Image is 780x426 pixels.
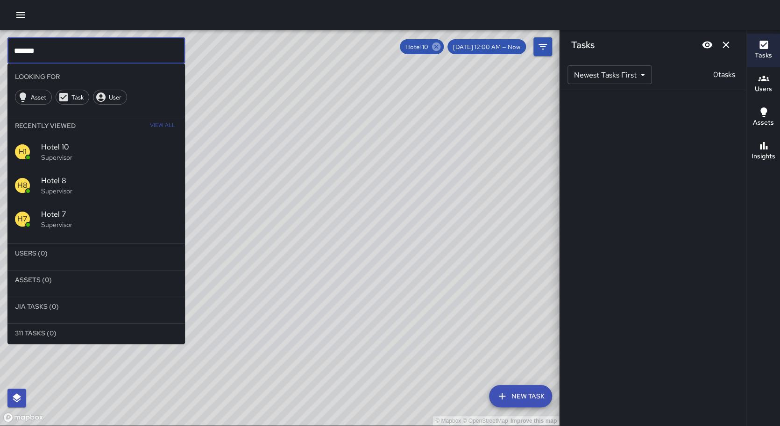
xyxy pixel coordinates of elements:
div: Task [56,90,89,105]
li: Users (0) [7,244,185,263]
span: Hotel 8 [41,175,177,186]
div: Newest Tasks First [567,65,652,84]
span: Hotel 10 [400,43,434,51]
p: Supervisor [41,186,177,196]
button: Assets [747,101,780,135]
div: User [93,90,127,105]
h6: Tasks [571,37,595,52]
div: H1Hotel 10Supervisor [7,135,185,169]
button: Insights [747,135,780,168]
button: Dismiss [716,35,735,54]
div: Hotel 10 [400,39,444,54]
li: Assets (0) [7,270,185,289]
span: [DATE] 12:00 AM — Now [447,43,526,51]
span: Hotel 10 [41,142,177,153]
span: Hotel 7 [41,209,177,220]
div: H7Hotel 7Supervisor [7,202,185,236]
button: View All [148,116,177,135]
h6: Tasks [755,50,772,61]
button: New Task [489,385,552,407]
span: Task [66,93,89,101]
button: Tasks [747,34,780,67]
div: Asset [15,90,52,105]
li: Looking For [7,67,185,86]
p: H7 [17,213,28,225]
span: Asset [26,93,51,101]
li: Recently Viewed [7,116,185,135]
p: H8 [17,180,28,191]
span: User [104,93,127,101]
span: View All [150,118,175,133]
li: Jia Tasks (0) [7,297,185,316]
h6: Insights [752,151,775,162]
h6: Users [755,84,772,94]
div: H8Hotel 8Supervisor [7,169,185,202]
h6: Assets [753,118,774,128]
p: Supervisor [41,220,177,229]
button: Filters [533,37,552,56]
button: Users [747,67,780,101]
li: 311 Tasks (0) [7,324,185,342]
p: Supervisor [41,153,177,162]
button: Blur [698,35,716,54]
p: H1 [19,146,27,157]
p: 0 tasks [709,69,739,80]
